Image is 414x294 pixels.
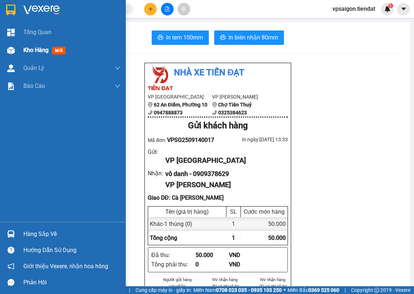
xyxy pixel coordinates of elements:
[308,287,339,293] strong: 0369 525 060
[232,234,235,241] span: 1
[148,193,288,202] div: Giao DĐ: Cà [PERSON_NAME]
[154,110,183,115] b: 0947888873
[23,229,120,240] div: Hàng sắp về
[389,3,392,8] span: 1
[228,208,239,215] div: SL
[84,6,142,22] div: [PERSON_NAME]
[84,41,129,79] span: Cà Phê Quang Phúc
[397,3,410,15] button: caret-down
[216,287,282,293] strong: 0708 023 035 - 0935 103 250
[165,179,282,190] div: VP [PERSON_NAME]
[84,31,142,41] div: 0909378629
[161,3,174,15] button: file-add
[165,169,282,179] div: vô danh - 0909378629
[151,260,195,269] div: Tổng phải thu :
[6,6,79,22] div: [GEOGRAPHIC_DATA]
[218,136,288,143] div: In ngày: [DATE] 13:33
[23,277,120,288] div: Phản hồi
[148,66,173,91] img: logo.jpg
[23,245,120,256] div: Hướng dẫn sử dụng
[7,82,15,90] img: solution-icon
[218,102,252,108] b: Chợ Tiên Thuỷ
[212,102,217,107] span: environment
[7,230,15,238] img: warehouse-icon
[241,217,287,231] div: 50.000
[8,247,14,253] span: question-circle
[229,251,262,260] div: VND
[7,47,15,54] img: warehouse-icon
[148,147,165,156] div: Gửi :
[23,262,108,271] span: Giới thiệu Vexere, nhận hoa hồng
[268,234,286,241] span: 50.000
[210,276,240,283] li: NV nhận hàng
[243,208,286,215] div: Cước món hàng
[6,5,15,15] img: logo-vxr
[162,276,193,289] li: Người gửi hàng xác nhận
[148,119,288,133] div: Gửi khách hàng
[148,6,153,11] span: plus
[218,110,247,115] b: 0325384623
[152,30,209,45] button: printerIn tem 100mm
[115,65,120,71] span: down
[154,102,207,108] b: 62 An Điềm, Phường 10
[181,6,186,11] span: aim
[150,234,177,241] span: Tổng cộng
[214,30,284,45] button: printerIn biên nhận 80mm
[287,286,339,294] span: Miền Bắc
[166,33,203,42] span: In tem 100mm
[327,4,381,13] span: vpsaigon.tiendat
[148,93,212,101] li: VP [GEOGRAPHIC_DATA]
[167,137,214,143] span: VPSG2509140017
[23,28,51,37] span: Tổng Quan
[150,208,224,215] div: Tên (giá trị hàng)
[345,286,346,294] span: |
[84,45,95,52] span: DĐ:
[148,136,218,144] div: Mã đơn:
[212,110,217,115] span: phone
[150,220,192,227] span: Khác - 1 thùng (0)
[6,6,17,14] span: Gửi:
[229,260,262,269] div: VND
[400,6,407,12] span: caret-down
[148,66,288,80] li: Nhà xe Tiến Đạt
[8,263,14,270] span: notification
[84,6,101,14] span: Nhận:
[7,29,15,36] img: dashboard-icon
[165,155,282,166] div: VP [GEOGRAPHIC_DATA]
[148,110,153,115] span: phone
[226,217,241,231] div: 1
[195,251,229,260] div: 50.000
[129,286,130,294] span: |
[212,93,276,101] li: VP [PERSON_NAME]
[220,34,226,41] span: printer
[144,3,157,15] button: plus
[195,260,229,269] div: 0
[151,251,195,260] div: Đã thu :
[84,22,142,31] div: vô danh
[148,102,153,107] span: environment
[384,6,391,12] img: icon-new-feature
[135,286,192,294] span: Cung cấp máy in - giấy in:
[178,3,190,15] button: aim
[23,47,49,53] span: Kho hàng
[8,279,14,286] span: message
[157,34,163,41] span: printer
[148,169,165,178] div: Nhận :
[165,6,170,11] span: file-add
[7,65,15,72] img: warehouse-icon
[193,286,282,294] span: Miền Nam
[23,63,44,72] span: Quản Lý
[284,289,286,291] span: ⚪️
[115,83,120,89] span: down
[229,33,278,42] span: In biên nhận 80mm
[374,288,379,293] span: copyright
[23,81,45,90] span: Báo cáo
[52,47,65,54] span: mới
[388,3,393,8] sup: 1
[257,276,288,283] li: NV nhận hàng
